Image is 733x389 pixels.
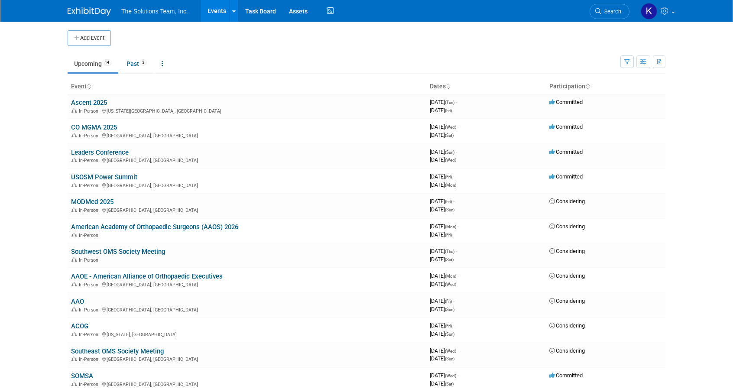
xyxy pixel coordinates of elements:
[71,272,223,280] a: AAOE - American Alliance of Orthopaedic Executives
[453,322,454,329] span: -
[71,206,423,213] div: [GEOGRAPHIC_DATA], [GEOGRAPHIC_DATA]
[430,231,452,238] span: [DATE]
[102,59,112,66] span: 14
[585,83,590,90] a: Sort by Participation Type
[426,79,546,94] th: Dates
[590,4,629,19] a: Search
[549,99,583,105] span: Committed
[71,281,423,288] div: [GEOGRAPHIC_DATA], [GEOGRAPHIC_DATA]
[430,281,456,287] span: [DATE]
[445,199,452,204] span: (Fri)
[430,182,456,188] span: [DATE]
[457,123,459,130] span: -
[87,83,91,90] a: Sort by Event Name
[71,233,77,237] img: In-Person Event
[549,322,585,329] span: Considering
[430,347,459,354] span: [DATE]
[71,382,77,386] img: In-Person Event
[430,248,457,254] span: [DATE]
[71,298,84,305] a: AAO
[79,133,101,139] span: In-Person
[71,173,137,181] a: USOSM Power Summit
[430,107,452,113] span: [DATE]
[71,158,77,162] img: In-Person Event
[71,108,77,113] img: In-Person Event
[445,274,456,279] span: (Mon)
[430,99,457,105] span: [DATE]
[457,272,459,279] span: -
[79,357,101,362] span: In-Person
[430,272,459,279] span: [DATE]
[71,331,423,337] div: [US_STATE], [GEOGRAPHIC_DATA]
[445,257,454,262] span: (Sat)
[457,372,459,379] span: -
[549,298,585,304] span: Considering
[549,149,583,155] span: Committed
[445,233,452,237] span: (Fri)
[430,372,459,379] span: [DATE]
[430,173,454,180] span: [DATE]
[71,207,77,212] img: In-Person Event
[430,198,454,204] span: [DATE]
[453,173,454,180] span: -
[79,382,101,387] span: In-Person
[549,272,585,279] span: Considering
[79,257,101,263] span: In-Person
[445,158,456,162] span: (Wed)
[68,7,111,16] img: ExhibitDay
[68,55,118,72] a: Upcoming14
[445,125,456,130] span: (Wed)
[71,182,423,188] div: [GEOGRAPHIC_DATA], [GEOGRAPHIC_DATA]
[445,382,454,386] span: (Sat)
[457,223,459,230] span: -
[79,307,101,313] span: In-Person
[71,156,423,163] div: [GEOGRAPHIC_DATA], [GEOGRAPHIC_DATA]
[456,248,457,254] span: -
[456,149,457,155] span: -
[79,332,101,337] span: In-Person
[71,380,423,387] div: [GEOGRAPHIC_DATA], [GEOGRAPHIC_DATA]
[79,108,101,114] span: In-Person
[71,282,77,286] img: In-Person Event
[71,307,77,311] img: In-Person Event
[71,372,93,380] a: SOMSA
[71,198,114,206] a: MODMed 2025
[445,108,452,113] span: (Fri)
[430,223,459,230] span: [DATE]
[121,8,188,15] span: The Solutions Team, Inc.
[71,332,77,336] img: In-Person Event
[79,282,101,288] span: In-Person
[430,123,459,130] span: [DATE]
[71,132,423,139] div: [GEOGRAPHIC_DATA], [GEOGRAPHIC_DATA]
[79,183,101,188] span: In-Person
[79,207,101,213] span: In-Person
[430,206,454,213] span: [DATE]
[601,8,621,15] span: Search
[445,183,456,188] span: (Mon)
[445,332,454,337] span: (Sun)
[79,158,101,163] span: In-Person
[71,306,423,313] div: [GEOGRAPHIC_DATA], [GEOGRAPHIC_DATA]
[68,30,111,46] button: Add Event
[430,298,454,304] span: [DATE]
[445,150,454,155] span: (Sun)
[456,99,457,105] span: -
[71,257,77,262] img: In-Person Event
[445,349,456,353] span: (Wed)
[549,123,583,130] span: Committed
[71,223,238,231] a: American Academy of Orthopaedic Surgeons (AAOS) 2026
[446,83,450,90] a: Sort by Start Date
[430,322,454,329] span: [DATE]
[71,322,88,330] a: ACOG
[71,183,77,187] img: In-Person Event
[445,249,454,254] span: (Thu)
[445,207,454,212] span: (Sun)
[430,132,454,138] span: [DATE]
[71,357,77,361] img: In-Person Event
[430,306,454,312] span: [DATE]
[71,107,423,114] div: [US_STATE][GEOGRAPHIC_DATA], [GEOGRAPHIC_DATA]
[445,175,452,179] span: (Fri)
[549,372,583,379] span: Committed
[445,324,452,328] span: (Fri)
[71,99,107,107] a: Ascent 2025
